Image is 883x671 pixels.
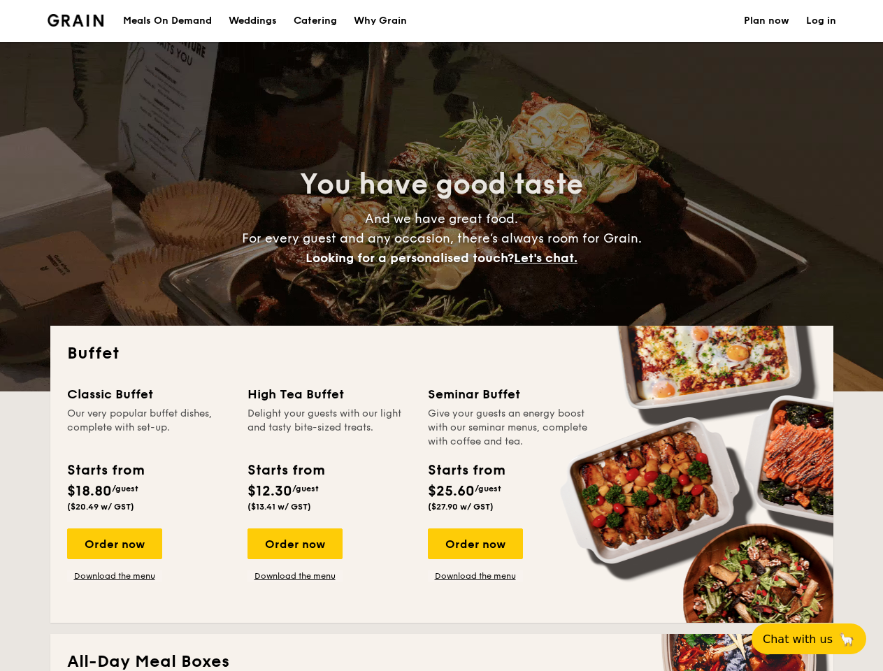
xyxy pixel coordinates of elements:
[428,483,475,500] span: $25.60
[247,460,324,481] div: Starts from
[247,483,292,500] span: $12.30
[428,407,591,449] div: Give your guests an energy boost with our seminar menus, complete with coffee and tea.
[112,484,138,493] span: /guest
[428,502,494,512] span: ($27.90 w/ GST)
[247,502,311,512] span: ($13.41 w/ GST)
[67,342,817,365] h2: Buffet
[752,623,866,654] button: Chat with us🦙
[428,384,591,404] div: Seminar Buffet
[67,384,231,404] div: Classic Buffet
[67,407,231,449] div: Our very popular buffet dishes, complete with set-up.
[300,168,583,201] span: You have good taste
[67,460,143,481] div: Starts from
[247,528,343,559] div: Order now
[475,484,501,493] span: /guest
[306,250,514,266] span: Looking for a personalised touch?
[48,14,104,27] a: Logotype
[48,14,104,27] img: Grain
[247,384,411,404] div: High Tea Buffet
[763,633,833,646] span: Chat with us
[514,250,577,266] span: Let's chat.
[428,528,523,559] div: Order now
[247,570,343,582] a: Download the menu
[242,211,642,266] span: And we have great food. For every guest and any occasion, there’s always room for Grain.
[67,502,134,512] span: ($20.49 w/ GST)
[67,483,112,500] span: $18.80
[67,528,162,559] div: Order now
[67,570,162,582] a: Download the menu
[247,407,411,449] div: Delight your guests with our light and tasty bite-sized treats.
[428,570,523,582] a: Download the menu
[838,631,855,647] span: 🦙
[428,460,504,481] div: Starts from
[292,484,319,493] span: /guest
